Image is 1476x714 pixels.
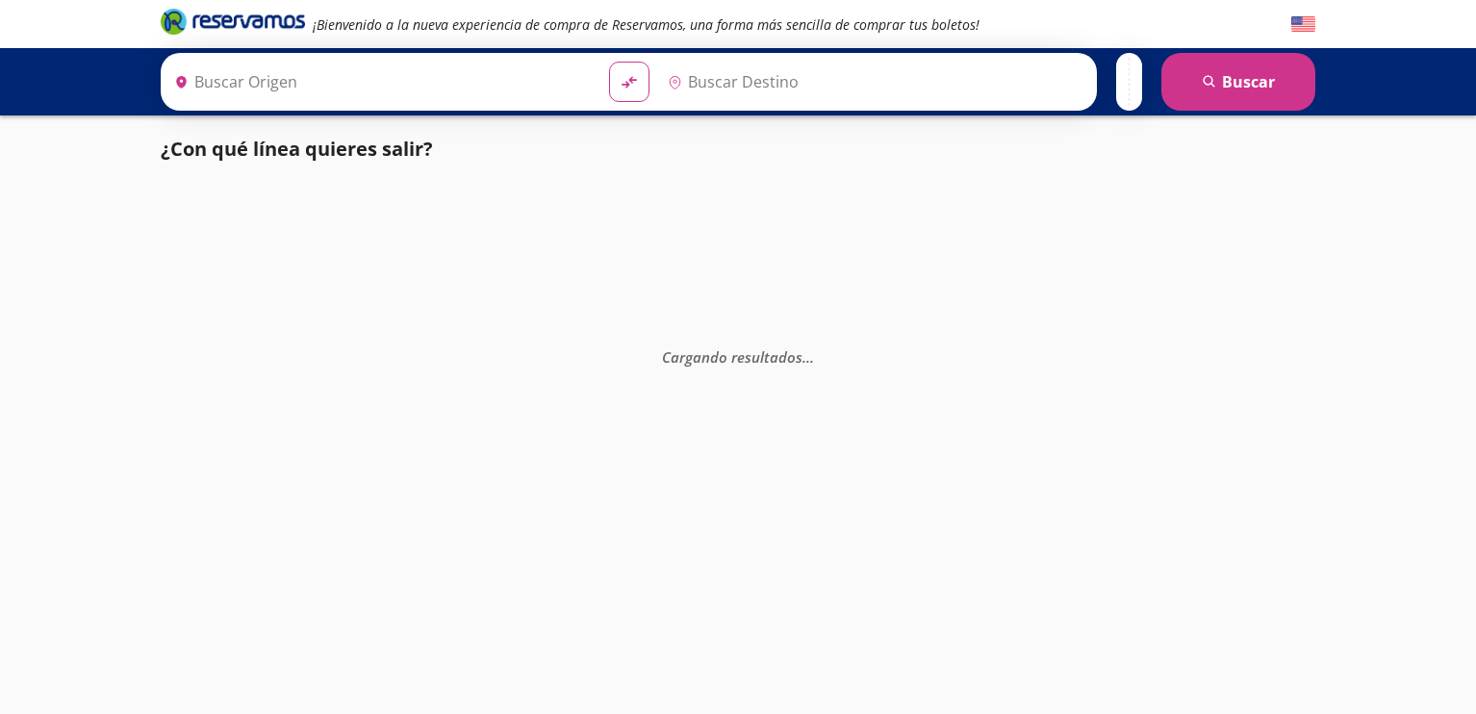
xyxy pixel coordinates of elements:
[161,7,305,36] i: Brand Logo
[806,347,810,367] span: .
[802,347,806,367] span: .
[662,347,814,367] em: Cargando resultados
[161,7,305,41] a: Brand Logo
[1161,53,1315,111] button: Buscar
[810,347,814,367] span: .
[161,135,433,164] p: ¿Con qué línea quieres salir?
[660,58,1087,106] input: Buscar Destino
[166,58,594,106] input: Buscar Origen
[313,15,980,34] em: ¡Bienvenido a la nueva experiencia de compra de Reservamos, una forma más sencilla de comprar tus...
[1291,13,1315,37] button: English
